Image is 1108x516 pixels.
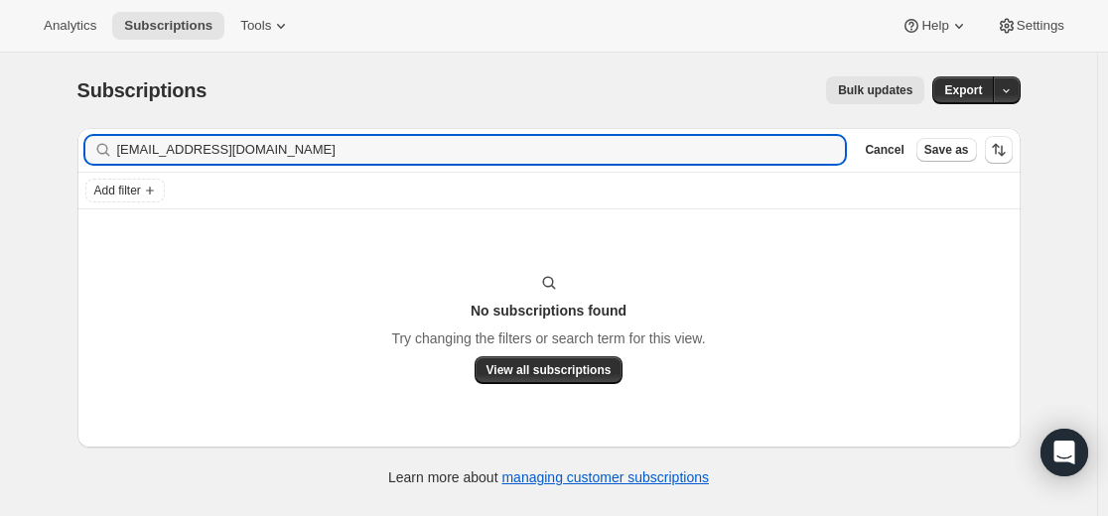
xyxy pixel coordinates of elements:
[865,142,903,158] span: Cancel
[826,76,924,104] button: Bulk updates
[838,82,912,98] span: Bulk updates
[890,12,980,40] button: Help
[857,138,911,162] button: Cancel
[1017,18,1064,34] span: Settings
[916,138,977,162] button: Save as
[486,362,612,378] span: View all subscriptions
[932,76,994,104] button: Export
[124,18,212,34] span: Subscriptions
[924,142,969,158] span: Save as
[985,136,1013,164] button: Sort the results
[228,12,303,40] button: Tools
[32,12,108,40] button: Analytics
[240,18,271,34] span: Tools
[112,12,224,40] button: Subscriptions
[1040,429,1088,476] div: Open Intercom Messenger
[985,12,1076,40] button: Settings
[921,18,948,34] span: Help
[117,136,846,164] input: Filter subscribers
[475,356,623,384] button: View all subscriptions
[44,18,96,34] span: Analytics
[471,301,626,321] h3: No subscriptions found
[77,79,208,101] span: Subscriptions
[501,469,709,485] a: managing customer subscriptions
[944,82,982,98] span: Export
[391,328,705,348] p: Try changing the filters or search term for this view.
[388,467,709,487] p: Learn more about
[94,183,141,198] span: Add filter
[85,179,165,202] button: Add filter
